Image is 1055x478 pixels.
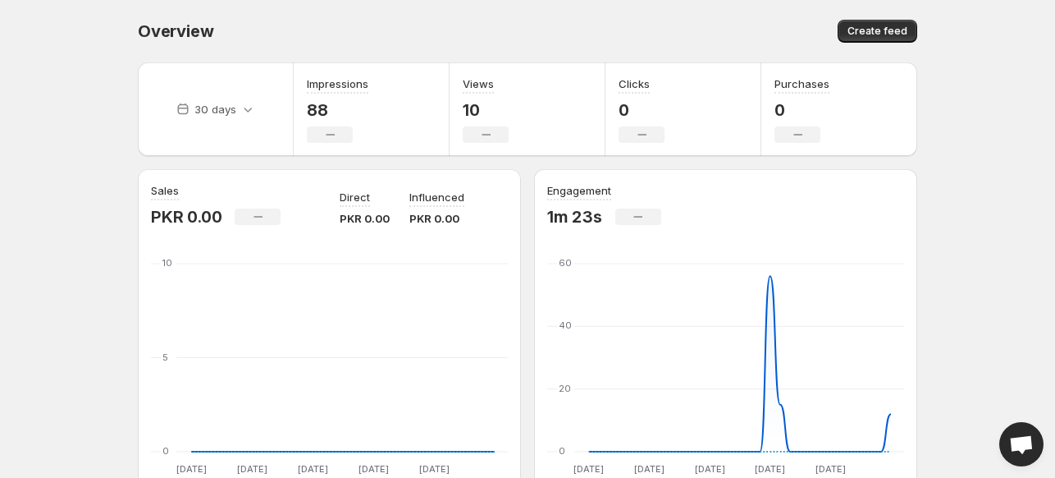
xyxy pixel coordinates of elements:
p: Influenced [409,189,464,205]
p: PKR 0.00 [409,210,464,227]
p: Direct [340,189,370,205]
p: 88 [307,100,368,120]
text: 20 [559,383,571,394]
span: Overview [138,21,213,41]
text: [DATE] [298,463,328,475]
h3: Purchases [774,76,829,92]
a: Open chat [999,422,1044,467]
text: [DATE] [755,463,785,475]
h3: Clicks [619,76,650,92]
text: [DATE] [695,463,725,475]
h3: Impressions [307,76,368,92]
h3: Views [463,76,494,92]
p: 0 [619,100,665,120]
text: 0 [559,445,565,457]
text: [DATE] [573,463,604,475]
p: 0 [774,100,829,120]
p: 1m 23s [547,207,602,227]
p: 10 [463,100,509,120]
text: 60 [559,257,572,269]
button: Create feed [838,20,917,43]
h3: Sales [151,182,179,199]
text: 0 [162,445,169,457]
text: [DATE] [815,463,846,475]
p: PKR 0.00 [151,207,222,227]
p: 30 days [194,101,236,117]
text: [DATE] [359,463,389,475]
text: 5 [162,352,168,363]
text: 10 [162,257,172,269]
span: Create feed [847,25,907,38]
h3: Engagement [547,182,611,199]
text: [DATE] [419,463,450,475]
p: PKR 0.00 [340,210,390,227]
text: [DATE] [237,463,267,475]
text: [DATE] [176,463,207,475]
text: 40 [559,319,572,331]
text: [DATE] [634,463,665,475]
